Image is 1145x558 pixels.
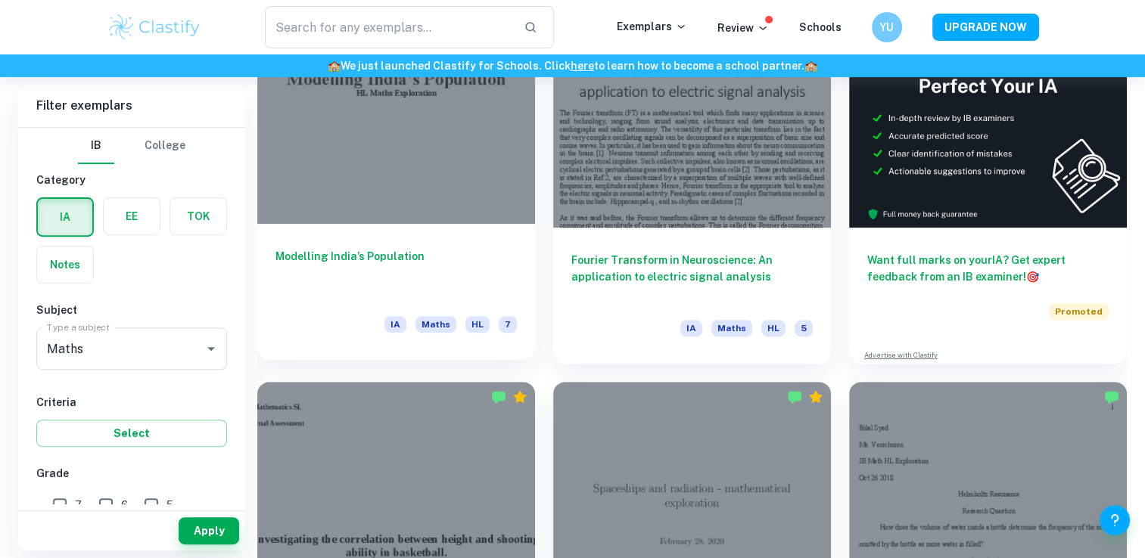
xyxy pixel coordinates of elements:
[932,14,1039,41] button: UPGRADE NOW
[145,128,185,164] button: College
[849,20,1127,228] img: Thumbnail
[121,497,128,513] span: 6
[36,420,227,447] button: Select
[864,350,938,361] a: Advertise with Clastify
[328,60,341,72] span: 🏫
[415,316,456,333] span: Maths
[201,338,222,359] button: Open
[166,497,173,513] span: 5
[761,320,786,336] span: HL
[878,19,895,36] h6: YU
[1100,505,1130,535] button: Help and Feedback
[104,198,160,234] button: EE
[18,85,245,127] h6: Filter exemplars
[36,302,227,318] h6: Subject
[808,389,823,405] div: Premium
[275,248,517,298] h6: Modelling India’s Population
[265,6,512,48] input: Search for any exemplars...
[36,394,227,411] h6: Criteria
[787,389,802,405] img: Marked
[179,517,239,544] button: Apply
[795,320,813,336] span: 5
[36,465,227,482] h6: Grade
[465,316,490,333] span: HL
[170,198,226,234] button: TOK
[553,20,831,364] a: Fourier Transform in Neuroscience: An application to electric signal analysisIAMathsHL5
[38,199,92,235] button: IA
[257,20,535,364] a: Modelling India’s PopulationIAMathsHL7
[491,389,506,405] img: Marked
[3,57,1142,74] h6: We just launched Clastify for Schools. Click to learn how to become a school partner.
[680,320,702,336] span: IA
[499,316,517,333] span: 7
[78,128,185,164] div: Filter type choice
[799,21,842,33] a: Schools
[1104,389,1119,405] img: Marked
[804,60,817,72] span: 🏫
[36,172,227,188] h6: Category
[849,20,1127,364] a: Want full marks on yourIA? Get expert feedback from an IB examiner!PromotedAdvertise with Clastify
[571,252,813,302] h6: Fourier Transform in Neuroscience: An application to electric signal analysis
[78,128,114,164] button: IB
[867,252,1109,285] h6: Want full marks on your IA ? Get expert feedback from an IB examiner!
[75,497,82,513] span: 7
[872,12,902,42] button: YU
[37,246,93,283] button: Notes
[617,18,687,35] p: Exemplars
[384,316,406,333] span: IA
[512,389,527,405] div: Premium
[711,320,752,336] span: Maths
[717,20,769,36] p: Review
[1049,303,1109,320] span: Promoted
[107,12,203,42] img: Clastify logo
[1026,271,1039,283] span: 🎯
[47,321,110,333] label: Type a subject
[571,60,594,72] a: here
